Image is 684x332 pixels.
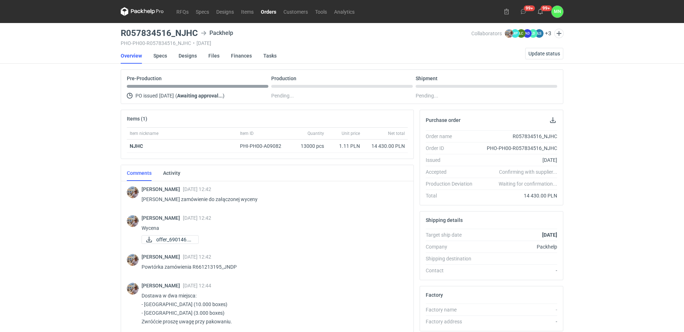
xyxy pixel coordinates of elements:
div: Issued [426,156,478,164]
h3: R057834516_NJHC [121,29,198,37]
div: Shipping destination [426,255,478,262]
div: - [478,267,557,274]
span: Collaborators [471,31,502,36]
div: Contact [426,267,478,274]
span: [DATE] 12:44 [183,283,211,288]
span: Update status [528,51,560,56]
p: Shipment [416,76,438,81]
a: Specs [192,7,213,16]
img: Michał Palasek [127,215,139,227]
div: PHI-PH00-A09082 [240,142,288,150]
div: Company [426,243,478,250]
div: PO issued [127,91,268,100]
span: offer_690146.pdf [156,236,193,244]
button: +3 [545,30,551,37]
span: [PERSON_NAME] [142,186,183,192]
div: Pending... [416,91,557,100]
a: Designs [213,7,237,16]
button: Download PO [549,116,557,124]
div: Małgorzata Nowotna [551,6,563,18]
em: Waiting for confirmation... [499,180,557,187]
a: Finances [231,48,252,64]
div: Order name [426,133,478,140]
div: 14 430.00 PLN [366,142,405,150]
a: Comments [127,165,152,181]
span: Net total [388,131,405,136]
img: Michał Palasek [127,186,139,198]
a: Files [208,48,219,64]
div: Total [426,192,478,199]
div: - [478,306,557,313]
p: Powtórka zamówienia R661213195_JNDP [142,263,402,271]
div: R057834516_NJHC [478,133,557,140]
span: [DATE] 12:42 [183,215,211,221]
span: Quantity [308,131,324,136]
p: Dostawa w dwa miejsca: - [GEOGRAPHIC_DATA] (10.000 boxes) - [GEOGRAPHIC_DATA] (3.000 boxes) Zwróć... [142,291,402,326]
span: [PERSON_NAME] [142,283,183,288]
div: 1.11 PLN [330,142,360,150]
span: Pending... [271,91,294,100]
h2: Items (1) [127,116,147,122]
a: Designs [179,48,197,64]
a: RFQs [173,7,192,16]
a: Specs [153,48,167,64]
h2: Shipping details [426,217,463,223]
img: Michał Palasek [127,283,139,295]
a: Customers [280,7,311,16]
span: [DATE] 12:42 [183,186,211,192]
span: [PERSON_NAME] [142,215,183,221]
span: Item ID [240,131,254,136]
a: Orders [257,7,280,16]
div: PHO-PH00-R057834516_NJHC [478,145,557,152]
div: Packhelp [478,243,557,250]
div: PHO-PH00-R057834516_NJHC [DATE] [121,40,471,46]
span: Unit price [342,131,360,136]
span: ( [175,93,177,99]
div: 14 430.00 PLN [478,192,557,199]
div: Accepted [426,168,478,176]
figcaption: ŁD [529,29,537,38]
div: Production Deviation [426,180,478,187]
strong: Awaiting approval... [177,93,223,99]
span: ) [223,93,225,99]
figcaption: ŁS [535,29,544,38]
strong: NJHC [130,143,143,149]
a: Overview [121,48,142,64]
button: MN [551,6,563,18]
em: Confirming with supplier... [499,169,557,175]
button: 99+ [535,6,546,17]
a: Items [237,7,257,16]
img: Michał Palasek [505,29,513,38]
a: offer_690146.pdf [142,235,199,244]
span: [DATE] [159,91,174,100]
span: • [193,40,195,46]
div: Factory address [426,318,478,325]
figcaption: AD [523,29,532,38]
p: [PERSON_NAME] zamówienie do załączonej wyceny [142,195,402,204]
div: Target ship date [426,231,478,238]
svg: Packhelp Pro [121,7,164,16]
span: [DATE] 12:42 [183,254,211,260]
div: Order ID [426,145,478,152]
figcaption: ŁC [517,29,526,38]
a: Analytics [331,7,358,16]
h2: Purchase order [426,117,461,123]
div: Packhelp [201,29,233,37]
button: 99+ [518,6,529,17]
div: 13000 pcs [291,140,327,153]
a: Activity [163,165,180,181]
span: Item nickname [130,131,158,136]
div: Factory name [426,306,478,313]
a: Tasks [263,48,277,64]
img: Michał Palasek [127,254,139,266]
figcaption: MP [511,29,519,38]
div: - [478,318,557,325]
span: [PERSON_NAME] [142,254,183,260]
h2: Factory [426,292,443,298]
